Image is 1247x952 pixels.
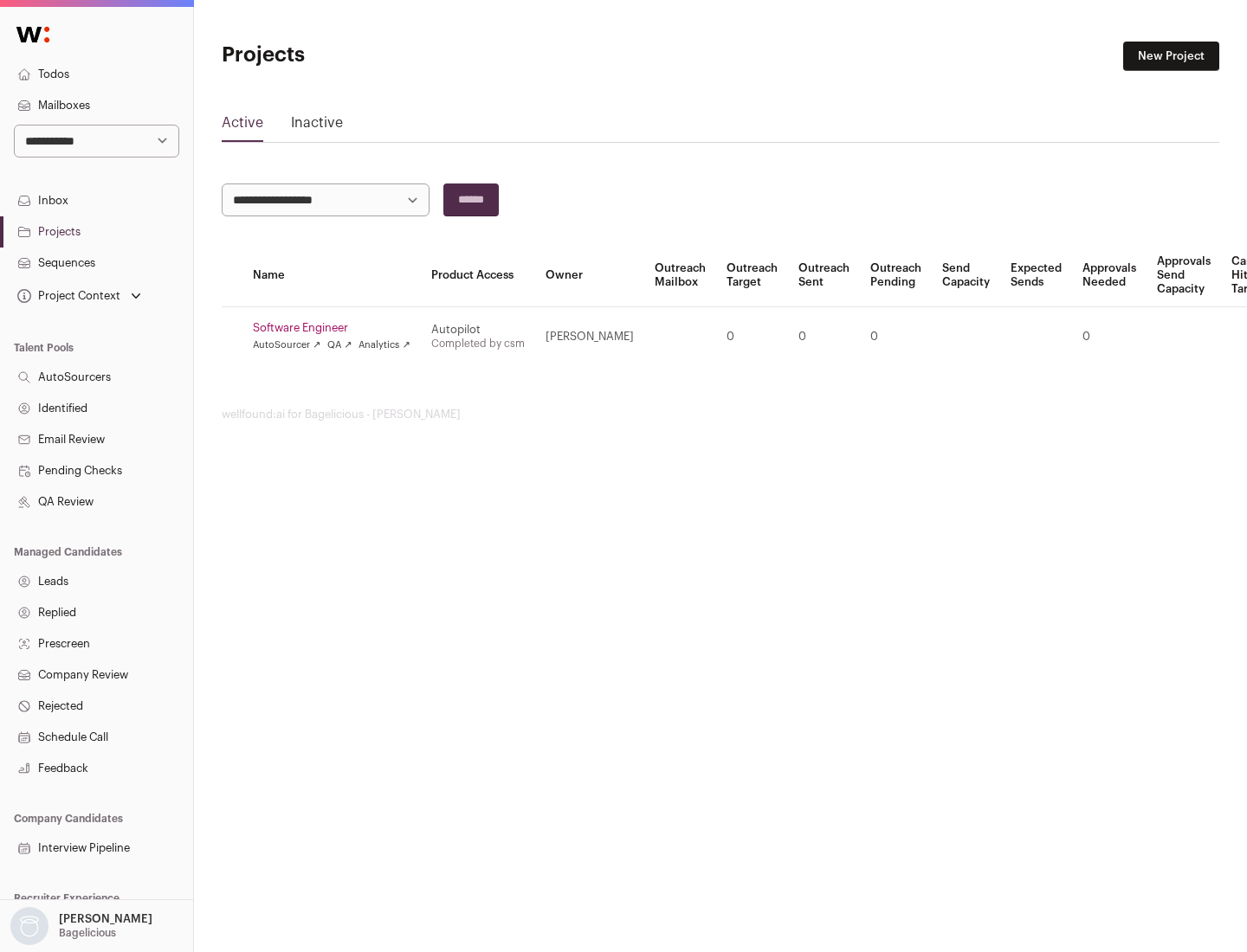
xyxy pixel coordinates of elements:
[716,307,788,367] td: 0
[242,244,421,307] th: Name
[291,113,343,140] a: Inactive
[253,338,320,352] a: AutoSourcer ↗
[1000,244,1072,307] th: Expected Sends
[421,244,535,307] th: Product Access
[327,338,352,352] a: QA ↗
[7,17,59,52] img: Wellfound
[222,408,1219,421] footer: wellfound:ai for Bagelicious - [PERSON_NAME]
[1072,244,1147,307] th: Approvals Needed
[10,907,48,945] img: nopic.png
[788,307,860,367] td: 0
[535,244,644,307] th: Owner
[222,113,263,140] a: Active
[1123,42,1219,71] a: New Project
[535,307,644,367] td: [PERSON_NAME]
[431,338,525,349] a: Completed by csm
[860,307,932,367] td: 0
[7,907,156,945] button: Open dropdown
[644,244,716,307] th: Outreach Mailbox
[253,321,410,335] a: Software Engineer
[59,926,116,940] p: Bagelicious
[222,42,554,69] h1: Projects
[359,338,410,352] a: Analytics ↗
[788,244,860,307] th: Outreach Sent
[860,244,932,307] th: Outreach Pending
[716,244,788,307] th: Outreach Target
[59,912,152,926] p: [PERSON_NAME]
[14,284,145,308] button: Open dropdown
[14,289,120,303] div: Project Context
[1147,244,1221,307] th: Approvals Send Capacity
[1072,307,1147,367] td: 0
[932,244,1000,307] th: Send Capacity
[431,323,525,337] div: Autopilot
